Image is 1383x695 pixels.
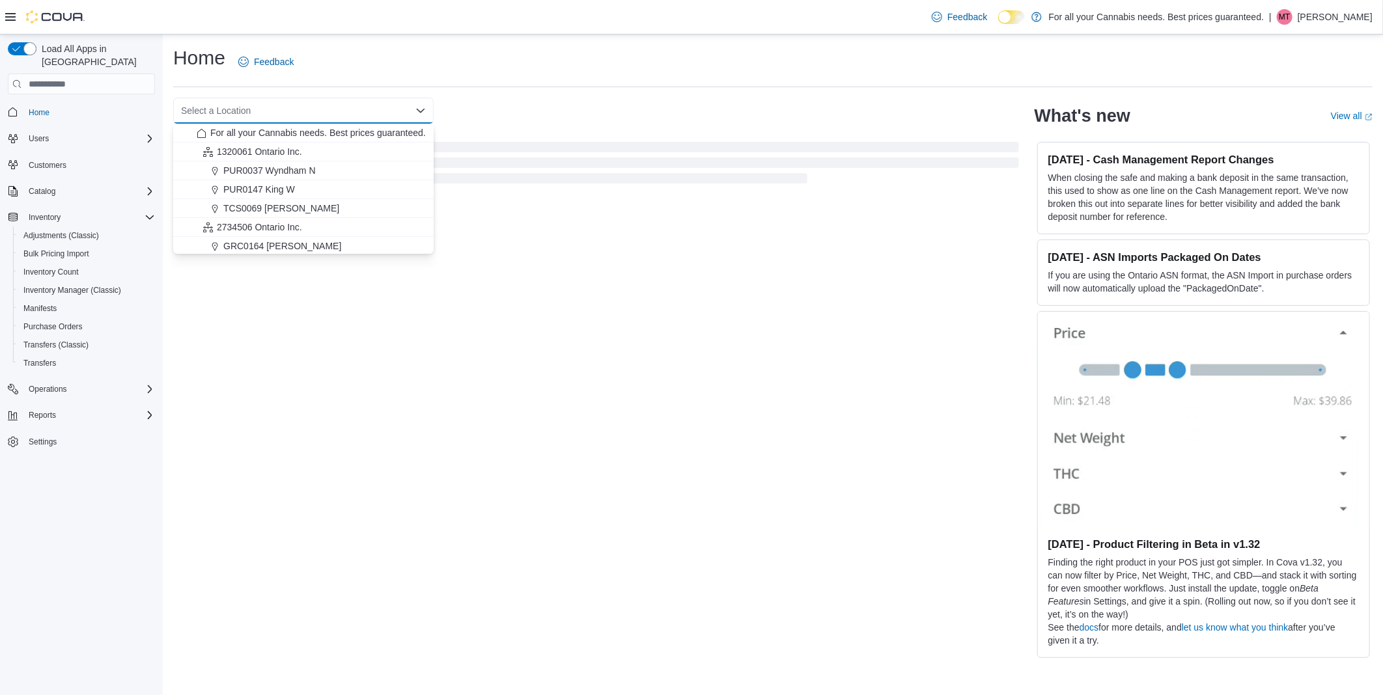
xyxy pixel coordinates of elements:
span: Inventory Manager (Classic) [23,285,121,295]
span: Adjustments (Classic) [18,228,155,243]
span: Operations [23,381,155,397]
button: Transfers [13,354,160,372]
a: Customers [23,157,72,173]
span: TCS0069 [PERSON_NAME] [223,202,339,215]
span: Transfers [23,358,56,368]
h3: [DATE] - Product Filtering in Beta in v1.32 [1048,538,1359,551]
button: Bulk Pricing Import [13,245,160,263]
span: Load All Apps in [GEOGRAPHIC_DATA] [36,42,155,68]
a: Manifests [18,301,62,316]
button: 1320061 Ontario Inc. [173,143,434,161]
span: Operations [29,384,67,394]
span: Users [29,133,49,144]
svg: External link [1365,113,1373,121]
span: Customers [29,160,66,170]
h1: Home [173,45,225,71]
button: Adjustments (Classic) [13,226,160,245]
button: Reports [3,406,160,424]
a: Transfers (Classic) [18,337,94,353]
button: Purchase Orders [13,318,160,336]
span: Catalog [23,184,155,199]
span: 2734506 Ontario Inc. [217,221,302,234]
span: Inventory Manager (Classic) [18,282,155,298]
span: Adjustments (Classic) [23,230,99,241]
p: For all your Cannabis needs. Best prices guaranteed. [1048,9,1264,25]
a: let us know what you think [1182,622,1288,633]
a: docs [1080,622,1099,633]
div: Choose from the following options [173,124,434,426]
span: Inventory [23,210,155,225]
span: Home [23,103,155,120]
button: Inventory Manager (Classic) [13,281,160,299]
span: Feedback [254,55,294,68]
span: Purchase Orders [18,319,155,334]
span: Dark Mode [998,24,999,25]
span: Bulk Pricing Import [18,246,155,262]
button: Operations [23,381,72,397]
span: Inventory Count [23,267,79,277]
a: Purchase Orders [18,319,88,334]
span: Manifests [23,303,57,314]
span: Transfers [18,355,155,371]
p: When closing the safe and making a bank deposit in the same transaction, this used to show as one... [1048,171,1359,223]
span: PUR0147 King W [223,183,295,196]
button: Catalog [23,184,61,199]
button: Home [3,102,160,121]
button: Inventory [23,210,66,225]
nav: Complex example [8,97,155,485]
a: Transfers [18,355,61,371]
button: Users [3,129,160,148]
button: PUR0037 Wyndham N [173,161,434,180]
button: Settings [3,432,160,451]
span: Transfers (Classic) [23,340,89,350]
a: Inventory Count [18,264,84,280]
a: Inventory Manager (Classic) [18,282,126,298]
span: Settings [23,433,155,450]
button: Inventory Count [13,263,160,281]
button: Users [23,131,54,146]
span: Inventory [29,212,61,223]
span: Users [23,131,155,146]
button: For all your Cannabis needs. Best prices guaranteed. [173,124,434,143]
button: Reports [23,407,61,423]
span: Bulk Pricing Import [23,249,89,259]
span: PUR0037 Wyndham N [223,164,316,177]
span: Manifests [18,301,155,316]
p: | [1269,9,1272,25]
span: Home [29,107,49,118]
span: Transfers (Classic) [18,337,155,353]
button: Transfers (Classic) [13,336,160,354]
span: For all your Cannabis needs. Best prices guaranteed. [210,126,426,139]
button: Inventory [3,208,160,226]
button: PUR0147 King W [173,180,434,199]
span: MT [1279,9,1290,25]
h3: [DATE] - Cash Management Report Changes [1048,153,1359,166]
span: Feedback [947,10,987,23]
div: Marko Tamas [1277,9,1292,25]
span: Reports [29,410,56,420]
h3: [DATE] - ASN Imports Packaged On Dates [1048,251,1359,264]
a: Settings [23,434,62,450]
a: Feedback [233,49,299,75]
a: Home [23,105,55,120]
span: Loading [173,144,1019,186]
button: GRC0164 [PERSON_NAME] [173,237,434,256]
span: Inventory Count [18,264,155,280]
a: Adjustments (Classic) [18,228,104,243]
button: Close list of options [415,105,426,116]
button: TCS0069 [PERSON_NAME] [173,199,434,218]
p: See the for more details, and after you’ve given it a try. [1048,621,1359,647]
p: Finding the right product in your POS just got simpler. In Cova v1.32, you can now filter by Pric... [1048,556,1359,621]
a: View allExternal link [1331,111,1373,121]
a: Bulk Pricing Import [18,246,94,262]
p: If you are using the Ontario ASN format, the ASN Import in purchase orders will now automatically... [1048,269,1359,295]
button: 2734506 Ontario Inc. [173,218,434,237]
button: Catalog [3,182,160,200]
button: Operations [3,380,160,398]
span: Catalog [29,186,55,197]
h2: What's new [1035,105,1130,126]
a: Feedback [927,4,992,30]
input: Dark Mode [998,10,1026,24]
button: Manifests [13,299,160,318]
span: Reports [23,407,155,423]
